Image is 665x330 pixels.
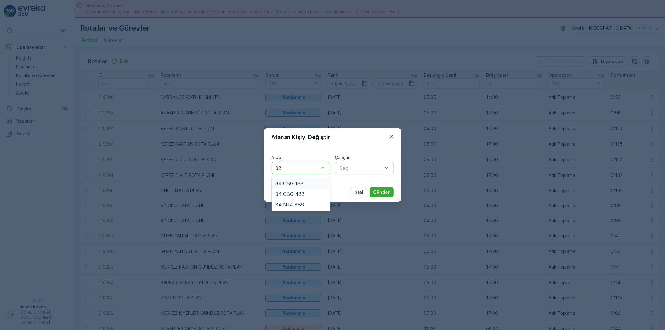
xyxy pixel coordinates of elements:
[272,133,330,142] p: Atanan Kişiyi Değiştir
[335,155,351,160] label: Çalışan
[370,187,394,197] button: Gönder
[275,181,304,186] span: 34 CBG 188
[275,202,304,207] span: 34 NJA 886
[350,187,367,197] button: İptal
[373,189,390,195] p: Gönder
[272,155,281,160] label: Araç
[275,191,305,197] span: 34 CBG 488
[340,164,383,172] p: Seç
[354,189,364,195] p: İptal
